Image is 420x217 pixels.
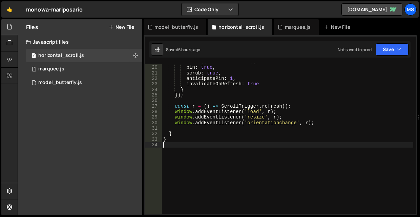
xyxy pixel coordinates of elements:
[26,5,83,14] div: monowa-mariposario
[26,23,38,31] h2: Files
[338,47,372,52] div: Not saved to prod
[218,24,264,30] div: horizontal_scroll.js
[145,114,162,120] div: 29
[145,131,162,136] div: 32
[166,47,201,52] div: Saved
[404,3,417,16] a: ms
[154,24,198,30] div: model_butterfly.js
[145,92,162,98] div: 25
[26,62,142,76] div: 16967/46534.js
[324,24,353,30] div: New File
[145,65,162,70] div: 20
[341,3,402,16] a: [DOMAIN_NAME]
[145,70,162,76] div: 21
[32,53,36,59] span: 1
[18,35,142,49] div: Javascript files
[109,24,134,30] button: New File
[1,1,18,18] a: 🤙
[145,87,162,92] div: 24
[145,142,162,148] div: 34
[145,120,162,126] div: 30
[376,43,408,56] button: Save
[145,81,162,87] div: 23
[26,49,142,62] div: 16967/46535.js
[38,66,64,72] div: marquee.js
[145,109,162,114] div: 28
[26,76,142,89] div: 16967/46536.js
[285,24,311,30] div: marquee.js
[182,3,238,16] button: Code Only
[145,98,162,103] div: 26
[145,76,162,81] div: 22
[145,126,162,131] div: 31
[38,80,82,86] div: model_butterfly.js
[38,52,84,59] div: horizontal_scroll.js
[145,104,162,109] div: 27
[145,137,162,142] div: 33
[178,47,201,52] div: 6 hours ago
